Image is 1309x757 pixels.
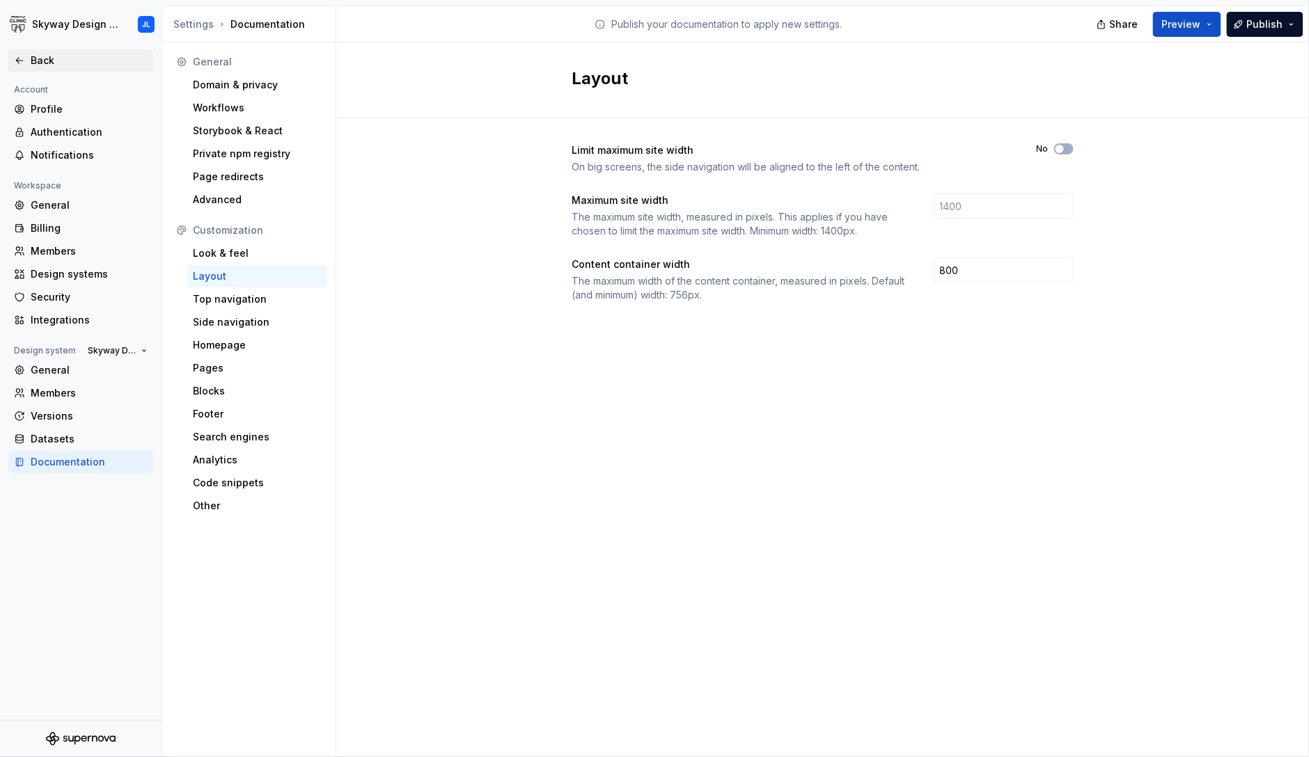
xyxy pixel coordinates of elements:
[572,257,909,271] div: Content container width
[8,194,153,216] a: General
[187,380,327,402] a: Blocks
[193,315,322,329] div: Side navigation
[572,67,1057,90] h2: Layout
[193,193,322,207] div: Advanced
[8,263,153,285] a: Design systems
[611,17,842,31] p: Publish your documentation to apply new settings.
[187,334,327,356] a: Homepage
[31,221,148,235] div: Billing
[193,430,322,444] div: Search engines
[572,143,1012,157] div: Limit maximum site width
[193,361,322,375] div: Pages
[1110,17,1138,31] span: Share
[31,290,148,304] div: Security
[193,78,322,92] div: Domain & privacy
[31,244,148,258] div: Members
[31,432,148,446] div: Datasets
[8,121,153,143] a: Authentication
[173,17,214,31] button: Settings
[572,274,909,302] div: The maximum width of the content container, measured in pixels. Default (and minimum) width: 756px.
[193,499,322,513] div: Other
[187,166,327,188] a: Page redirects
[193,246,322,260] div: Look & feel
[8,217,153,239] a: Billing
[572,160,1012,174] div: On big screens, the side navigation will be aligned to the left of the content.
[8,49,153,72] a: Back
[31,455,148,469] div: Documentation
[31,54,148,67] div: Back
[1162,17,1201,31] span: Preview
[31,102,148,116] div: Profile
[8,342,81,359] div: Design system
[572,193,909,207] div: Maximum site width
[193,170,322,184] div: Page redirects
[187,97,327,119] a: Workflows
[8,309,153,331] a: Integrations
[8,405,153,427] a: Versions
[173,17,330,31] div: Documentation
[31,386,148,400] div: Members
[1037,143,1049,154] label: No
[8,98,153,120] a: Profile
[31,363,148,377] div: General
[31,125,148,139] div: Authentication
[187,495,327,517] a: Other
[934,193,1074,218] input: 1400
[1227,12,1303,37] button: Publish
[142,19,150,30] div: JL
[31,313,148,327] div: Integrations
[46,732,116,746] svg: Supernova Logo
[8,177,67,194] div: Workspace
[193,453,322,467] div: Analytics
[193,292,322,306] div: Top navigation
[934,257,1074,282] input: 756
[187,426,327,448] a: Search engines
[193,476,322,490] div: Code snippets
[10,16,26,33] img: 7d2f9795-fa08-4624-9490-5a3f7218a56a.png
[187,472,327,494] a: Code snippets
[193,223,322,237] div: Customization
[32,17,121,31] div: Skyway Design System
[187,143,327,165] a: Private npm registry
[3,9,159,40] button: Skyway Design SystemJL
[187,242,327,264] a: Look & feel
[8,382,153,404] a: Members
[31,267,148,281] div: Design systems
[572,210,909,238] div: The maximum site width, measured in pixels. This applies if you have chosen to limit the maximum ...
[8,451,153,473] a: Documentation
[8,428,153,450] a: Datasets
[88,345,136,356] span: Skyway Design System
[193,147,322,161] div: Private npm registry
[193,55,322,69] div: General
[193,384,322,398] div: Blocks
[193,124,322,138] div: Storybook & React
[187,403,327,425] a: Footer
[31,409,148,423] div: Versions
[8,144,153,166] a: Notifications
[187,288,327,310] a: Top navigation
[187,120,327,142] a: Storybook & React
[187,311,327,333] a: Side navigation
[187,74,327,96] a: Domain & privacy
[31,148,148,162] div: Notifications
[187,449,327,471] a: Analytics
[193,407,322,421] div: Footer
[8,240,153,262] a: Members
[8,286,153,308] a: Security
[187,357,327,379] a: Pages
[187,189,327,211] a: Advanced
[193,269,322,283] div: Layout
[31,198,148,212] div: General
[1153,12,1221,37] button: Preview
[193,101,322,115] div: Workflows
[187,265,327,287] a: Layout
[1090,12,1147,37] button: Share
[8,359,153,381] a: General
[8,81,54,98] div: Account
[193,338,322,352] div: Homepage
[1247,17,1283,31] span: Publish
